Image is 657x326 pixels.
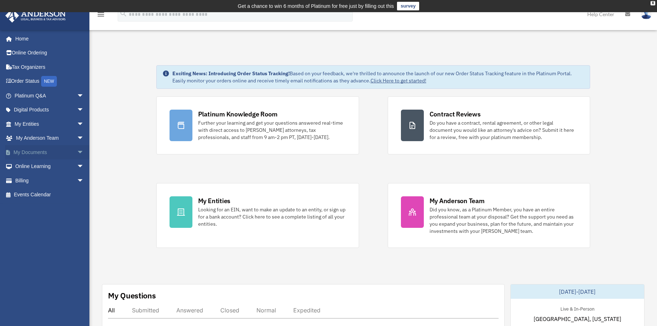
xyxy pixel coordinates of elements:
[97,13,105,19] a: menu
[77,145,91,160] span: arrow_drop_down
[534,315,621,323] span: [GEOGRAPHIC_DATA], [US_STATE]
[172,70,584,84] div: Based on your feedback, we're thrilled to announce the launch of our new Order Status Tracking fe...
[77,173,91,188] span: arrow_drop_down
[430,119,577,141] div: Do you have a contract, rental agreement, or other legal document you would like an attorney's ad...
[256,307,276,314] div: Normal
[430,196,485,205] div: My Anderson Team
[41,76,57,87] div: NEW
[641,9,652,19] img: User Pic
[371,77,426,84] a: Click Here to get started!
[77,103,91,118] span: arrow_drop_down
[119,10,127,18] i: search
[5,60,95,74] a: Tax Organizers
[176,307,203,314] div: Answered
[5,32,91,46] a: Home
[238,2,394,10] div: Get a chance to win 6 months of Platinum for free just by filling out this
[172,70,290,77] strong: Exciting News: Introducing Order Status Tracking!
[388,96,590,154] a: Contract Reviews Do you have a contract, rental agreement, or other legal document you would like...
[388,183,590,248] a: My Anderson Team Did you know, as a Platinum Member, you have an entire professional team at your...
[5,103,95,117] a: Digital Productsarrow_drop_down
[293,307,320,314] div: Expedited
[430,110,481,119] div: Contract Reviews
[5,117,95,131] a: My Entitiesarrow_drop_down
[132,307,159,314] div: Submitted
[5,131,95,145] a: My Anderson Teamarrow_drop_down
[5,74,95,89] a: Order StatusNEW
[198,110,278,119] div: Platinum Knowledge Room
[3,9,68,23] img: Anderson Advisors Platinum Portal
[108,290,156,301] div: My Questions
[5,159,95,174] a: Online Learningarrow_drop_down
[77,117,91,131] span: arrow_drop_down
[5,145,95,159] a: My Documentsarrow_drop_down
[77,131,91,146] span: arrow_drop_down
[5,46,95,60] a: Online Ordering
[5,173,95,188] a: Billingarrow_drop_down
[511,284,644,299] div: [DATE]-[DATE]
[108,307,115,314] div: All
[220,307,239,314] div: Closed
[198,196,230,205] div: My Entities
[397,2,419,10] a: survey
[198,206,346,227] div: Looking for an EIN, want to make an update to an entity, or sign up for a bank account? Click her...
[5,188,95,202] a: Events Calendar
[77,159,91,174] span: arrow_drop_down
[651,1,655,5] div: close
[555,305,600,312] div: Live & In-Person
[5,88,95,103] a: Platinum Q&Aarrow_drop_down
[156,183,359,248] a: My Entities Looking for an EIN, want to make an update to an entity, or sign up for a bank accoun...
[77,88,91,103] span: arrow_drop_down
[156,96,359,154] a: Platinum Knowledge Room Further your learning and get your questions answered real-time with dire...
[430,206,577,235] div: Did you know, as a Platinum Member, you have an entire professional team at your disposal? Get th...
[97,10,105,19] i: menu
[198,119,346,141] div: Further your learning and get your questions answered real-time with direct access to [PERSON_NAM...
